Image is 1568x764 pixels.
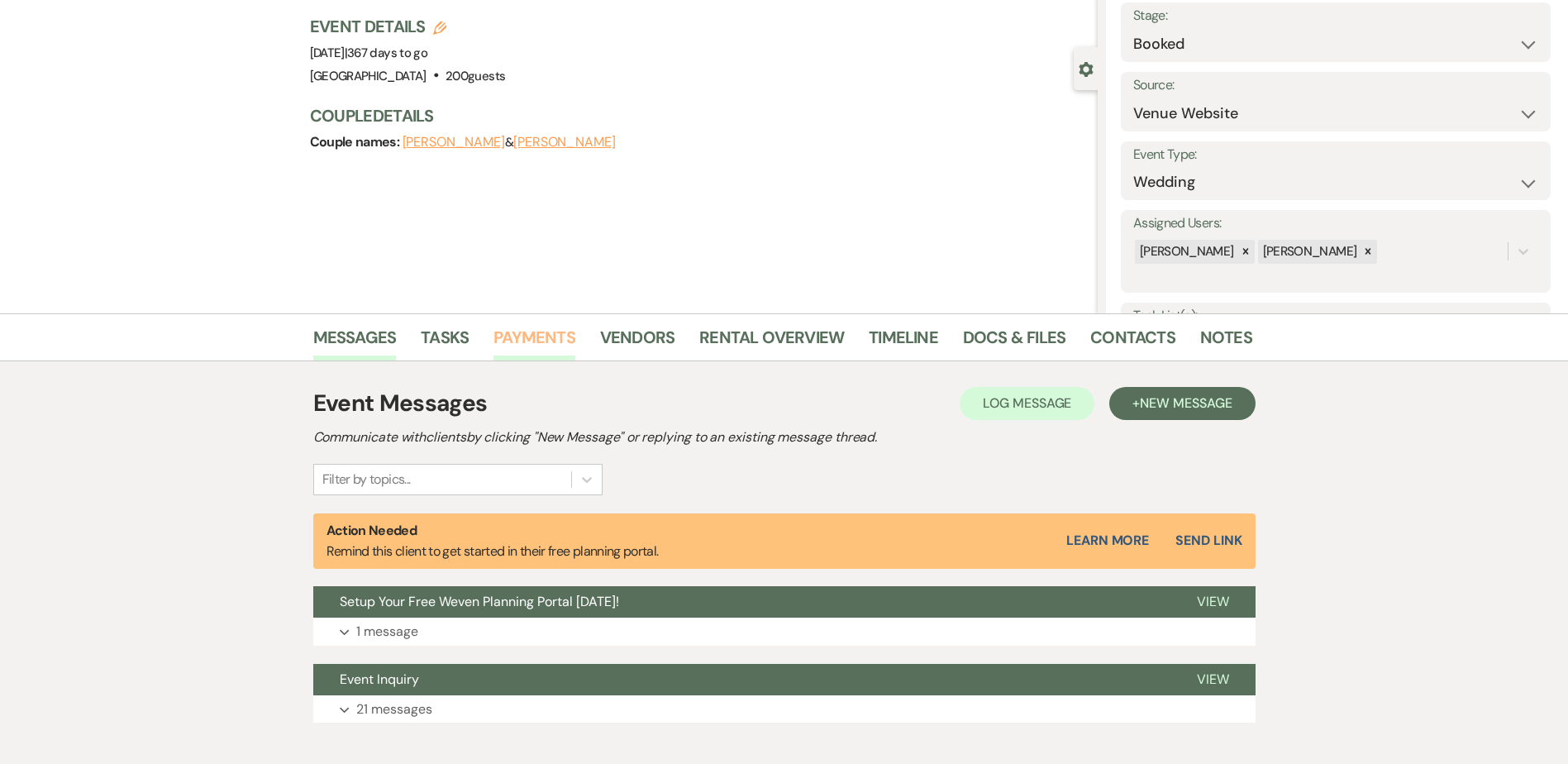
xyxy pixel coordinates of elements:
[1109,387,1255,420] button: +New Message
[1200,324,1252,361] a: Notes
[1090,324,1175,361] a: Contacts
[493,324,575,361] a: Payments
[1170,586,1256,618] button: View
[869,324,938,361] a: Timeline
[313,386,488,421] h1: Event Messages
[699,324,844,361] a: Rental Overview
[1197,593,1229,610] span: View
[960,387,1094,420] button: Log Message
[313,427,1256,447] h2: Communicate with clients by clicking "New Message" or replying to an existing message thread.
[600,324,674,361] a: Vendors
[1258,240,1360,264] div: [PERSON_NAME]
[356,699,432,720] p: 21 messages
[1175,534,1242,547] button: Send Link
[1133,74,1538,98] label: Source:
[322,470,411,489] div: Filter by topics...
[310,68,427,84] span: [GEOGRAPHIC_DATA]
[446,68,505,84] span: 200 guests
[513,136,616,149] button: [PERSON_NAME]
[340,593,619,610] span: Setup Your Free Weven Planning Portal [DATE]!
[310,133,403,150] span: Couple names:
[1133,143,1538,167] label: Event Type:
[1133,304,1538,328] label: Task List(s):
[345,45,427,61] span: |
[963,324,1065,361] a: Docs & Files
[347,45,427,61] span: 367 days to go
[313,618,1256,646] button: 1 message
[313,586,1170,618] button: Setup Your Free Weven Planning Portal [DATE]!
[1170,664,1256,695] button: View
[340,671,419,688] span: Event Inquiry
[326,520,659,562] p: Remind this client to get started in their free planning portal.
[403,136,505,149] button: [PERSON_NAME]
[310,45,428,61] span: [DATE]
[1135,240,1237,264] div: [PERSON_NAME]
[1133,4,1538,28] label: Stage:
[1079,60,1094,76] button: Close lead details
[313,695,1256,723] button: 21 messages
[1066,531,1149,551] a: Learn More
[421,324,469,361] a: Tasks
[313,324,397,361] a: Messages
[1133,212,1538,236] label: Assigned Users:
[983,394,1071,412] span: Log Message
[326,522,417,539] strong: Action Needed
[1140,394,1232,412] span: New Message
[310,104,1081,127] h3: Couple Details
[310,15,506,38] h3: Event Details
[356,621,418,642] p: 1 message
[403,134,616,150] span: &
[1197,671,1229,688] span: View
[313,664,1170,695] button: Event Inquiry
